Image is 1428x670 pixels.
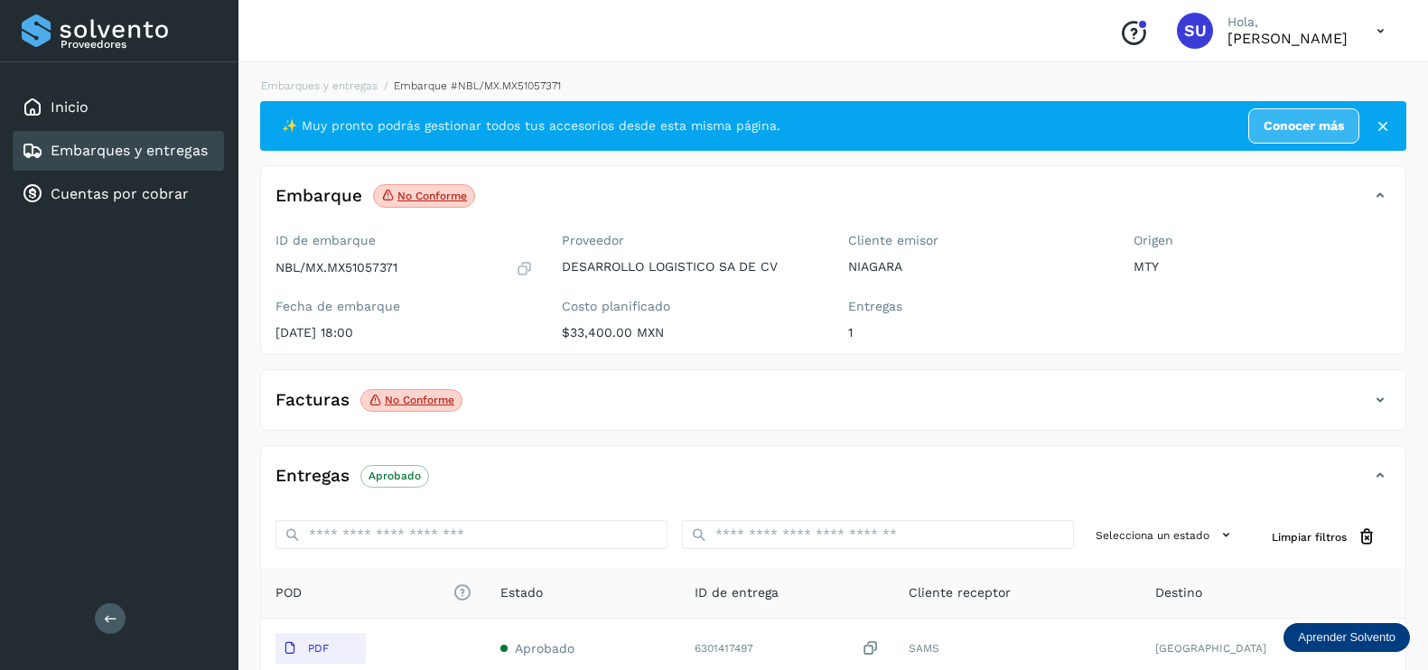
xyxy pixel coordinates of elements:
span: Cliente receptor [909,583,1011,602]
label: Proveedor [562,233,819,248]
p: [DATE] 18:00 [275,325,533,340]
div: Cuentas por cobrar [13,174,224,214]
div: FacturasNo conforme [261,385,1405,430]
h4: Facturas [275,390,350,411]
div: EmbarqueNo conforme [261,181,1405,226]
p: Aprender Solvento [1298,630,1395,645]
label: Cliente emisor [848,233,1106,248]
label: Entregas [848,299,1106,314]
span: Embarque #NBL/MX.MX51057371 [394,79,561,92]
label: Costo planificado [562,299,819,314]
p: DESARROLLO LOGISTICO SA DE CV [562,259,819,275]
p: $33,400.00 MXN [562,325,819,340]
p: PDF [308,642,329,655]
h4: Embarque [275,186,362,207]
p: No conforme [397,190,467,202]
a: Conocer más [1248,108,1359,144]
label: Fecha de embarque [275,299,533,314]
div: Embarques y entregas [13,131,224,171]
a: Inicio [51,98,89,116]
div: Aprender Solvento [1283,623,1410,652]
a: Embarques y entregas [51,142,208,159]
nav: breadcrumb [260,78,1406,94]
button: Limpiar filtros [1257,520,1391,554]
p: Hola, [1227,14,1348,30]
span: Limpiar filtros [1272,529,1347,545]
p: Aprobado [369,470,421,482]
p: No conforme [385,394,454,406]
button: PDF [275,633,366,664]
span: ✨ Muy pronto podrás gestionar todos tus accesorios desde esta misma página. [282,116,780,135]
p: 1 [848,325,1106,340]
a: Cuentas por cobrar [51,185,189,202]
a: Embarques y entregas [261,79,378,92]
span: POD [275,583,471,602]
div: Inicio [13,88,224,127]
p: NBL/MX.MX51057371 [275,260,397,275]
p: NIAGARA [848,259,1106,275]
p: Proveedores [61,38,217,51]
span: Destino [1155,583,1202,602]
p: Sayra Ugalde [1227,30,1348,47]
div: EntregasAprobado [261,461,1405,506]
label: Origen [1134,233,1391,248]
label: ID de embarque [275,233,533,248]
p: MTY [1134,259,1391,275]
h4: Entregas [275,466,350,487]
span: Aprobado [515,641,574,656]
div: 6301417497 [695,639,879,658]
span: ID de entrega [695,583,779,602]
span: Estado [500,583,543,602]
button: Selecciona un estado [1088,520,1243,550]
